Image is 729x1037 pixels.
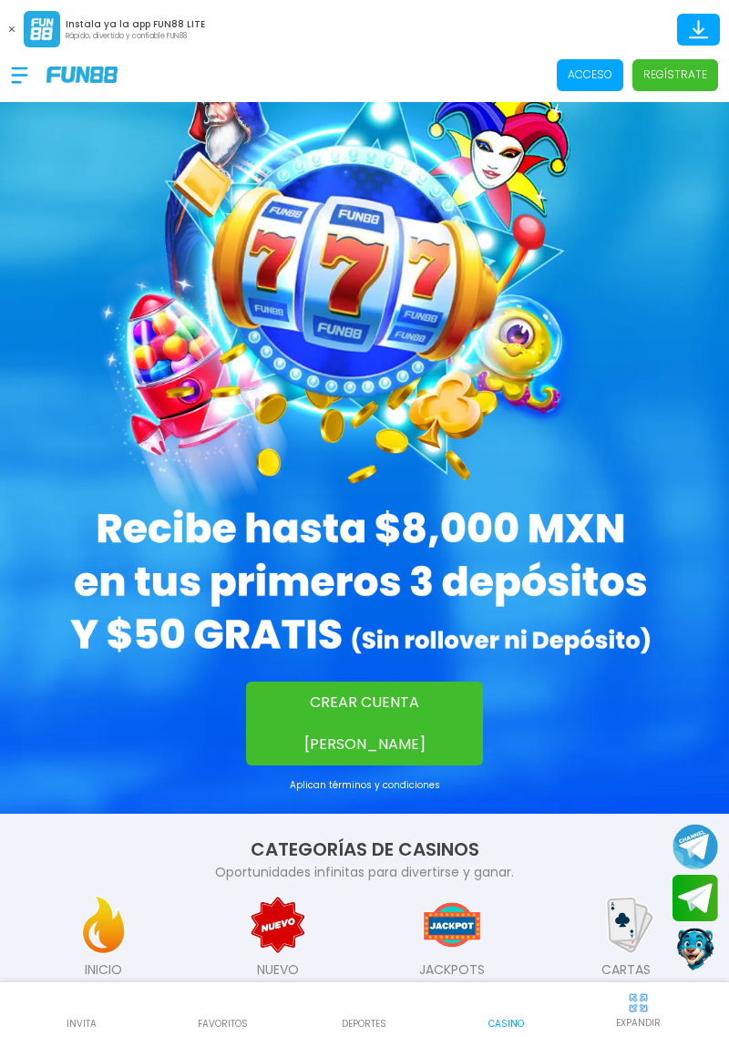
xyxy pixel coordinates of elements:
[616,1016,661,1030] p: EXPANDIR
[594,893,658,957] img: CARTAS
[152,990,293,1031] a: favoritos
[24,11,60,47] img: App Logo
[22,863,707,882] p: Oportunidades infinitas para divertirse y ganar.
[673,926,718,973] button: Contact customer service
[488,1017,524,1031] p: Casino
[11,990,152,1031] a: INVITA
[85,960,122,980] p: INICIO
[568,67,612,83] p: Acceso
[419,960,485,980] p: JACKPOTS
[72,893,136,957] img: INICIO
[342,1017,386,1031] p: Deportes
[293,990,435,1031] a: Deportes
[643,67,707,83] p: Regístrate
[246,682,483,765] button: CREAR CUENTA [PERSON_NAME]
[198,1017,248,1031] p: favoritos
[673,823,718,870] button: Join telegram channel
[46,67,118,82] img: Company Logo
[627,991,650,1014] img: hide
[257,960,299,980] p: NUEVO
[22,836,707,863] h2: CATEGORÍAS DE CASINOS
[67,1017,97,1031] p: INVITA
[420,893,484,957] img: JACKPOTS
[673,875,718,922] button: Join telegram
[66,31,205,42] p: Rápido, divertido y confiable FUN88
[246,893,310,957] img: NUEVO
[436,990,577,1031] a: Casino
[601,960,651,980] p: CARTAS
[66,17,205,31] p: Instala ya la app FUN88 LITE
